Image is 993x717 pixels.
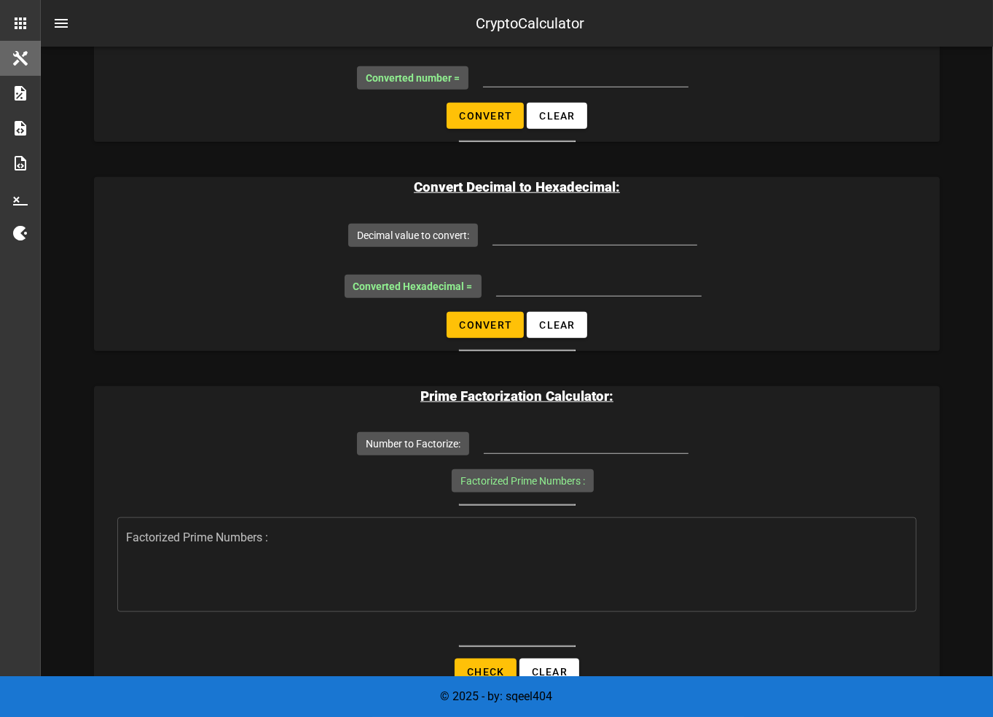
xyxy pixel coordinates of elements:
button: Clear [519,659,579,685]
button: nav-menu-toggle [44,6,79,41]
label: Number to Factorize: [366,436,460,451]
h3: Prime Factorization Calculator: [94,386,940,407]
button: Clear [527,312,586,338]
span: © 2025 - by: sqeel404 [441,689,553,703]
h3: Convert Decimal to Hexadecimal: [94,177,940,197]
button: Check [455,659,516,685]
span: Check [466,666,504,678]
label: Factorized Prime Numbers : [460,474,585,488]
span: Converted number = [366,72,460,84]
button: Convert [447,103,524,129]
div: CryptoCalculator [476,12,584,34]
button: Clear [527,103,586,129]
span: Clear [538,319,575,331]
span: Clear [531,666,568,678]
span: Convert [458,319,512,331]
button: Convert [447,312,524,338]
label: Decimal value to convert: [357,228,469,243]
span: Convert [458,110,512,122]
span: Converted Hexadecimal = [353,281,473,292]
span: Clear [538,110,575,122]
